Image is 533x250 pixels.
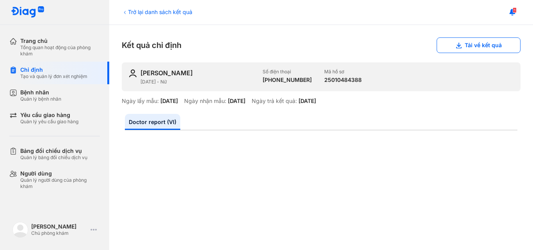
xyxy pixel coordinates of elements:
div: Ngày lấy mẫu: [122,98,159,105]
div: Mã hồ sơ [324,69,362,75]
div: [PHONE_NUMBER] [263,76,312,83]
div: Trở lại danh sách kết quả [122,8,192,16]
div: Quản lý bệnh nhân [20,96,61,102]
div: Số điện thoại [263,69,312,75]
div: Quản lý yêu cầu giao hàng [20,119,78,125]
div: [DATE] [228,98,245,105]
div: Yêu cầu giao hàng [20,112,78,119]
div: 25010484388 [324,76,362,83]
div: Bảng đối chiếu dịch vụ [20,147,87,154]
span: 1 [513,7,517,13]
img: logo [12,222,28,238]
div: Chủ phòng khám [31,230,87,236]
div: [DATE] [298,98,316,105]
div: [PERSON_NAME] [31,223,87,230]
div: Tạo và quản lý đơn xét nghiệm [20,73,87,80]
a: Doctor report (VI) [125,114,180,130]
button: Tải về kết quả [437,37,521,53]
img: user-icon [128,69,137,78]
div: Kết quả chỉ định [122,37,521,53]
div: Ngày nhận mẫu: [184,98,226,105]
div: Quản lý bảng đối chiếu dịch vụ [20,154,87,161]
div: Người dùng [20,170,100,177]
div: Ngày trả kết quả: [252,98,297,105]
div: Chỉ định [20,66,87,73]
div: Bệnh nhân [20,89,61,96]
div: Quản lý người dùng của phòng khám [20,177,100,190]
div: [DATE] - Nữ [140,79,256,85]
div: [DATE] [160,98,178,105]
div: Tổng quan hoạt động của phòng khám [20,44,100,57]
div: Trang chủ [20,37,100,44]
img: logo [11,6,44,18]
div: [PERSON_NAME] [140,69,193,77]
